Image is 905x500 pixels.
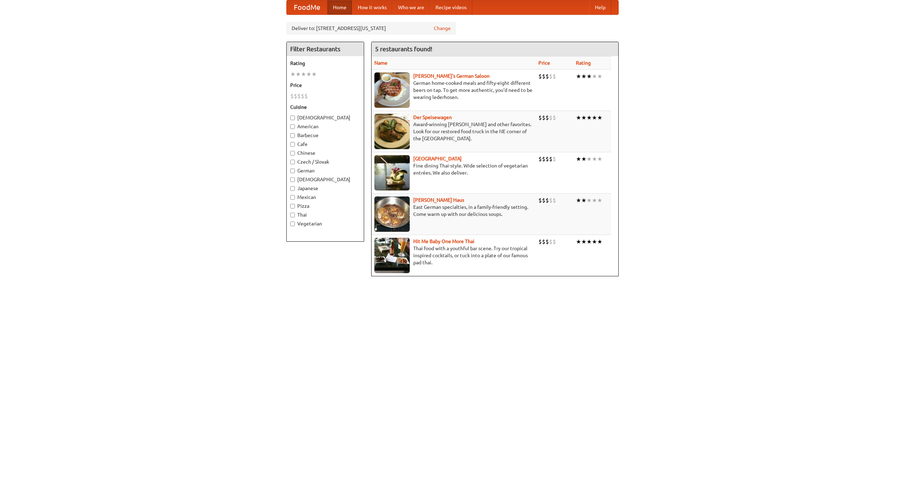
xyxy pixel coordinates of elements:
a: Who we are [392,0,430,14]
li: ★ [586,114,592,122]
h4: Filter Restaurants [287,42,364,56]
label: Thai [290,211,360,218]
li: $ [304,92,308,100]
li: $ [538,238,542,246]
label: Czech / Slovak [290,158,360,165]
div: Deliver to: [STREET_ADDRESS][US_STATE] [286,22,456,35]
li: ★ [597,155,602,163]
img: kohlhaus.jpg [374,196,410,232]
a: Home [327,0,352,14]
a: Change [434,25,451,32]
li: ★ [592,155,597,163]
li: $ [290,92,294,100]
a: How it works [352,0,392,14]
li: ★ [597,238,602,246]
li: $ [549,238,553,246]
a: Recipe videos [430,0,472,14]
a: [PERSON_NAME]'s German Saloon [413,73,490,79]
label: Cafe [290,141,360,148]
p: Thai food with a youthful bar scene. Try our tropical inspired cocktails, or tuck into a plate of... [374,245,533,266]
li: $ [545,155,549,163]
li: ★ [306,70,311,78]
li: $ [542,72,545,80]
label: Japanese [290,185,360,192]
li: $ [549,155,553,163]
li: $ [549,196,553,204]
label: [DEMOGRAPHIC_DATA] [290,114,360,121]
li: $ [553,114,556,122]
li: ★ [296,70,301,78]
li: ★ [581,196,586,204]
li: $ [538,114,542,122]
li: $ [294,92,297,100]
label: Pizza [290,202,360,210]
li: ★ [586,238,592,246]
input: Pizza [290,204,295,208]
li: ★ [592,238,597,246]
li: $ [545,196,549,204]
li: ★ [592,72,597,80]
li: ★ [592,196,597,204]
input: Japanese [290,186,295,191]
li: $ [553,155,556,163]
h5: Cuisine [290,104,360,111]
label: American [290,123,360,130]
li: ★ [576,196,581,204]
label: Vegetarian [290,220,360,227]
img: satay.jpg [374,155,410,190]
li: $ [549,114,553,122]
p: Fine dining Thai-style. Wide selection of vegetarian entrées. We also deliver. [374,162,533,176]
li: ★ [581,114,586,122]
a: Rating [576,60,591,66]
img: babythai.jpg [374,238,410,273]
h5: Price [290,82,360,89]
li: $ [553,238,556,246]
a: Hit Me Baby One More Thai [413,239,474,244]
li: ★ [576,238,581,246]
li: $ [545,238,549,246]
li: ★ [592,114,597,122]
label: [DEMOGRAPHIC_DATA] [290,176,360,183]
li: ★ [597,72,602,80]
li: $ [549,72,553,80]
p: Award-winning [PERSON_NAME] and other favorites. Look for our restored food truck in the NE corne... [374,121,533,142]
li: ★ [597,196,602,204]
li: ★ [301,70,306,78]
li: $ [542,238,545,246]
label: Barbecue [290,132,360,139]
li: ★ [290,70,296,78]
input: Mexican [290,195,295,200]
li: ★ [586,72,592,80]
p: East German specialties, in a family-friendly setting. Come warm up with our delicious soups. [374,204,533,218]
li: $ [538,155,542,163]
input: American [290,124,295,129]
li: $ [545,114,549,122]
li: ★ [597,114,602,122]
li: $ [553,196,556,204]
p: German home-cooked meals and fifty-eight different beers on tap. To get more authentic, you'd nee... [374,80,533,101]
li: $ [538,196,542,204]
li: $ [553,72,556,80]
input: Czech / Slovak [290,160,295,164]
a: Der Speisewagen [413,114,452,120]
a: [PERSON_NAME] Haus [413,197,464,203]
label: Chinese [290,149,360,157]
li: ★ [586,155,592,163]
li: $ [538,72,542,80]
li: ★ [311,70,317,78]
li: ★ [581,72,586,80]
input: [DEMOGRAPHIC_DATA] [290,177,295,182]
input: [DEMOGRAPHIC_DATA] [290,116,295,120]
li: $ [297,92,301,100]
a: FoodMe [287,0,327,14]
a: [GEOGRAPHIC_DATA] [413,156,462,161]
input: Vegetarian [290,222,295,226]
ng-pluralize: 5 restaurants found! [375,46,432,52]
a: Price [538,60,550,66]
li: $ [542,196,545,204]
li: $ [545,72,549,80]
